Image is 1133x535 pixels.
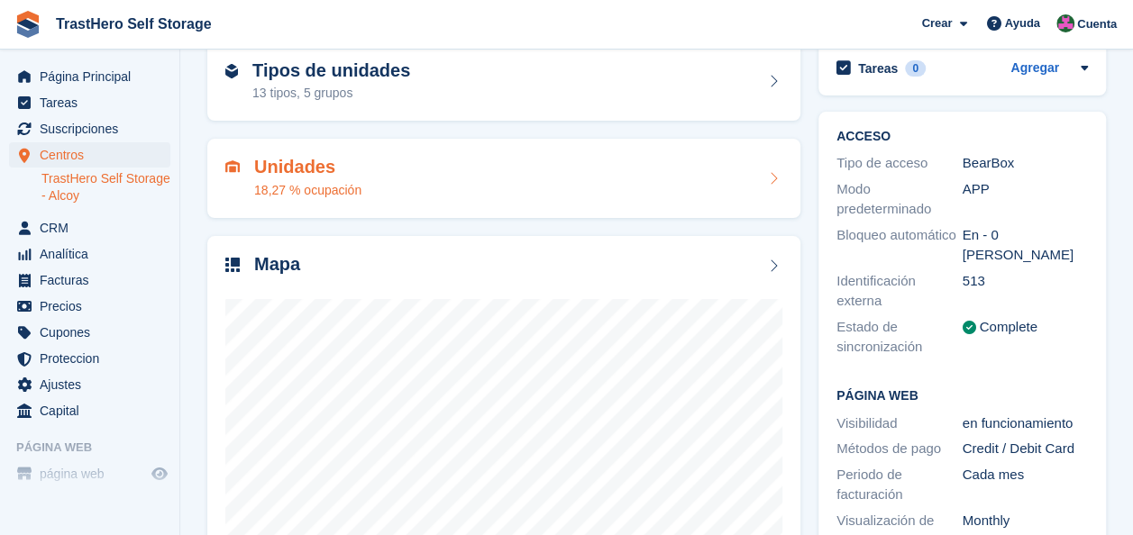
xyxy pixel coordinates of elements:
span: Facturas [40,267,148,293]
img: stora-icon-8386f47178a22dfd0bd8f6a31ec36ba5ce8667c1dd55bd0f319d3a0aa187defe.svg [14,11,41,38]
div: Credit / Debit Card [963,439,1089,459]
img: unit-icn-7be61d7bf1b0ce9d3e12c5938cc71ed9869f7b940bace4675aadf7bd6d80202e.svg [225,160,240,173]
span: CRM [40,215,148,240]
a: Agregar [1010,59,1059,79]
a: menu [9,398,170,423]
h2: Página web [836,389,1088,404]
div: Modo predeterminado [836,179,963,220]
div: Tipo de acceso [836,153,963,174]
a: Vista previa de la tienda [149,463,170,485]
div: 0 [905,60,926,77]
div: 13 tipos, 5 grupos [252,84,410,103]
div: Cada mes [963,465,1089,505]
span: Cupones [40,320,148,345]
h2: Tipos de unidades [252,60,410,81]
a: menu [9,267,170,293]
span: Crear [921,14,952,32]
a: menu [9,215,170,240]
div: Complete [980,317,1037,338]
img: unit-type-icn-2b2737a686de81e16bb02015468b77c625bbabd49415b5ef34ead5e3b44a266d.svg [225,64,238,78]
a: menu [9,372,170,397]
a: menu [9,320,170,345]
div: 18,27 % ocupación [254,181,361,200]
div: APP [963,179,1089,220]
img: map-icn-33ee37083ee616e46c38cad1a60f524a97daa1e2b2c8c0bc3eb3415660979fc1.svg [225,258,240,272]
div: Estado de sincronización [836,317,963,358]
div: Bloqueo automático [836,225,963,266]
h2: Tareas [858,60,898,77]
a: menu [9,241,170,267]
span: Página Principal [40,64,148,89]
a: Tipos de unidades 13 tipos, 5 grupos [207,42,800,122]
div: Identificación externa [836,271,963,312]
div: Visibilidad [836,413,963,434]
h2: Unidades [254,157,361,177]
div: Periodo de facturación [836,465,963,505]
a: Unidades 18,27 % ocupación [207,139,800,218]
div: en funcionamiento [963,413,1089,434]
a: TrastHero Self Storage [49,9,219,39]
a: menu [9,116,170,141]
span: página web [40,461,148,486]
span: Ajustes [40,372,148,397]
a: menú [9,461,170,486]
span: Precios [40,294,148,319]
h2: ACCESO [836,130,1088,144]
span: Analítica [40,241,148,267]
span: Página web [16,439,179,457]
div: Métodos de pago [836,439,963,459]
div: 513 [963,271,1089,312]
a: menu [9,294,170,319]
span: Proteccion [40,346,148,371]
div: BearBox [963,153,1089,174]
h2: Mapa [254,254,300,275]
a: TrastHero Self Storage - Alcoy [41,170,170,204]
a: menu [9,142,170,168]
img: Marua Grioui [1056,14,1074,32]
a: menu [9,346,170,371]
span: Cuenta [1077,15,1117,33]
span: Capital [40,398,148,423]
span: Tareas [40,90,148,115]
span: Ayuda [1005,14,1040,32]
span: Centros [40,142,148,168]
a: menu [9,90,170,115]
span: Suscripciones [40,116,148,141]
a: menu [9,64,170,89]
div: En - 0 [PERSON_NAME] [963,225,1089,266]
